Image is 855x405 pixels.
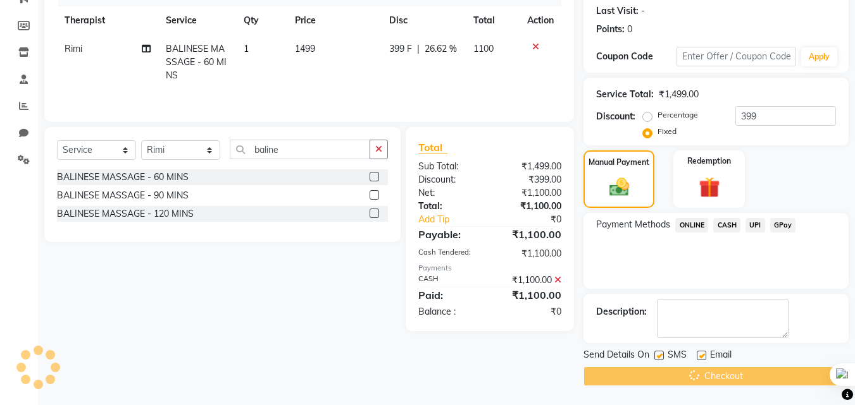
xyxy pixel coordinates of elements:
span: Payment Methods [596,218,670,231]
div: Paid: [409,287,490,303]
div: 0 [627,23,632,36]
span: 1499 [295,43,315,54]
div: BALINESE MASSAGE - 60 MINS [57,171,189,184]
div: Description: [596,305,647,318]
div: ₹1,100.00 [490,227,571,242]
input: Search or Scan [230,140,370,159]
div: Cash Tendered: [409,247,490,260]
span: 26.62 % [425,42,457,56]
div: Net: [409,186,490,200]
a: Add Tip [409,213,503,226]
div: ₹1,100.00 [490,287,571,303]
th: Price [287,6,382,35]
div: Last Visit: [596,4,639,18]
span: BALINESE MASSAGE - 60 MINS [166,43,227,81]
span: CASH [713,218,740,233]
label: Manual Payment [589,157,649,168]
div: Service Total: [596,88,654,101]
span: Total [418,141,447,154]
div: CASH [409,274,490,287]
div: Sub Total: [409,160,490,173]
span: UPI [746,218,765,233]
div: Payable: [409,227,490,242]
div: ₹1,499.00 [490,160,571,173]
span: Email [710,348,732,364]
span: 1100 [473,43,494,54]
th: Therapist [57,6,158,35]
label: Redemption [687,155,731,167]
span: Send Details On [584,348,649,364]
div: Discount: [596,110,635,123]
div: Discount: [409,173,490,186]
span: ONLINE [675,218,708,233]
span: GPay [770,218,796,233]
span: SMS [668,348,687,364]
div: ₹1,100.00 [490,247,571,260]
div: ₹0 [490,305,571,318]
th: Total [466,6,520,35]
span: Rimi [65,43,82,54]
div: ₹399.00 [490,173,571,186]
button: Apply [801,47,837,66]
div: - [641,4,645,18]
th: Action [520,6,561,35]
div: Balance : [409,305,490,318]
th: Service [158,6,236,35]
label: Fixed [658,126,677,137]
span: 399 F [389,42,412,56]
div: Total: [409,200,490,213]
input: Enter Offer / Coupon Code [677,47,796,66]
img: _gift.svg [692,174,727,200]
div: ₹1,100.00 [490,274,571,287]
div: Points: [596,23,625,36]
div: ₹1,100.00 [490,186,571,200]
div: Payments [418,263,561,274]
span: 1 [244,43,249,54]
label: Percentage [658,109,698,121]
div: Coupon Code [596,50,676,63]
div: ₹1,100.00 [490,200,571,213]
th: Qty [236,6,287,35]
th: Disc [382,6,466,35]
span: | [417,42,420,56]
div: BALINESE MASSAGE - 90 MINS [57,189,189,202]
img: _cash.svg [603,176,635,198]
div: BALINESE MASSAGE - 120 MINS [57,207,194,221]
div: ₹0 [504,213,571,226]
div: ₹1,499.00 [659,88,699,101]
